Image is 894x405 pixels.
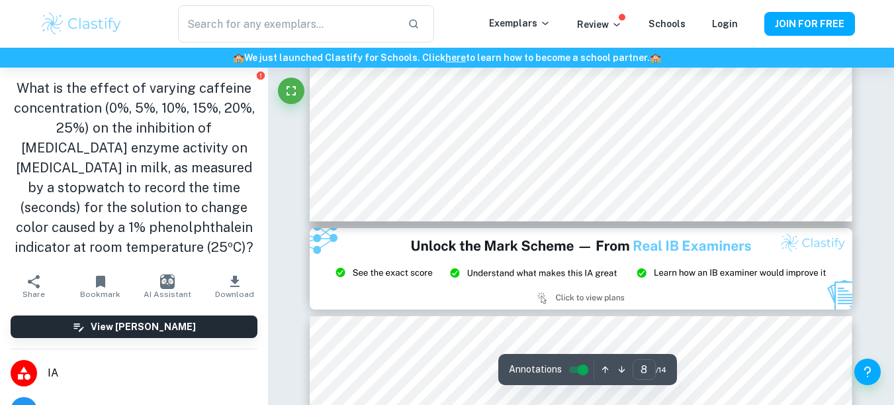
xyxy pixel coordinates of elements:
img: Ad [310,228,852,310]
button: AI Assistant [134,268,201,305]
button: Report issue [255,70,265,80]
button: Fullscreen [278,78,304,104]
span: Download [215,290,254,299]
span: IA [48,365,257,381]
button: Bookmark [67,268,134,305]
span: 🏫 [233,52,244,63]
button: Download [201,268,268,305]
h1: What is the effect of varying caffeine concentration (0%, 5%, 10%, 15%, 20%, 25%) on the inhibiti... [11,78,257,257]
span: / 14 [656,364,666,376]
button: JOIN FOR FREE [764,12,855,36]
p: Exemplars [489,16,551,30]
button: Help and Feedback [854,359,881,385]
h6: View [PERSON_NAME] [91,319,196,334]
span: AI Assistant [144,290,191,299]
p: Review [577,17,622,32]
span: Bookmark [80,290,120,299]
img: Clastify logo [40,11,124,37]
button: View [PERSON_NAME] [11,316,257,338]
a: Login [712,19,738,29]
span: Share [22,290,45,299]
a: here [445,52,466,63]
a: Schools [648,19,686,29]
span: 🏫 [650,52,661,63]
input: Search for any exemplars... [178,5,396,42]
img: AI Assistant [160,274,175,289]
span: Annotations [509,363,562,376]
h6: We just launched Clastify for Schools. Click to learn how to become a school partner. [3,50,891,65]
